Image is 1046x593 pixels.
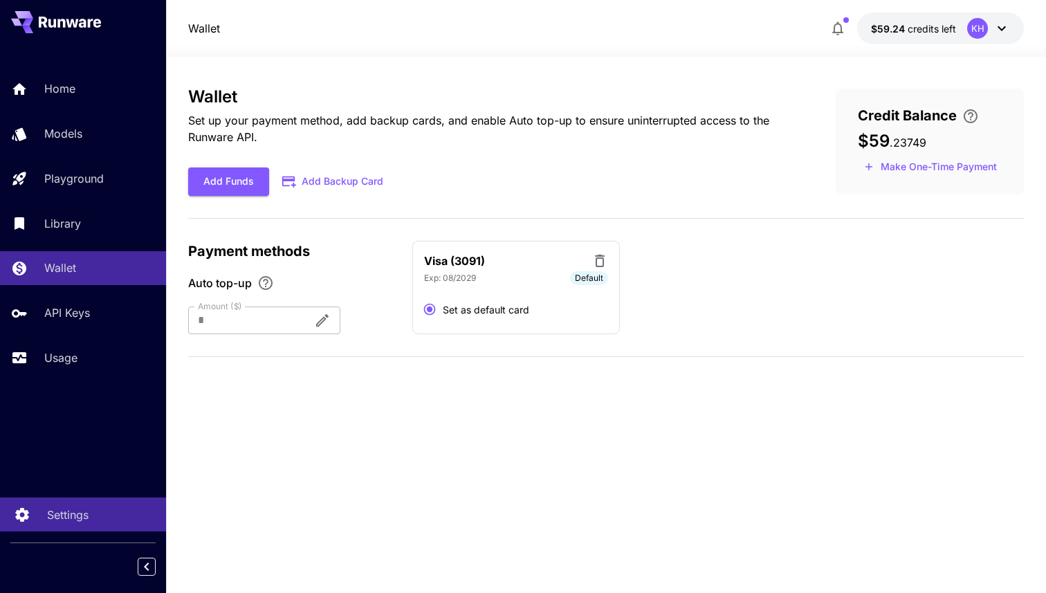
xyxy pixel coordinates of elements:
p: Visa (3091) [424,253,485,269]
p: Library [44,215,81,232]
span: . 23749 [890,136,926,149]
button: $59.23749KH [857,12,1024,44]
h3: Wallet [188,87,791,107]
div: KH [967,18,988,39]
span: credits left [908,23,956,35]
p: Models [44,125,82,142]
span: Auto top-up [188,275,252,291]
p: Set up your payment method, add backup cards, and enable Auto top-up to ensure uninterrupted acce... [188,112,791,145]
div: $59.23749 [871,21,956,36]
p: API Keys [44,304,90,321]
p: Playground [44,170,104,187]
p: Payment methods [188,241,396,262]
p: Settings [47,507,89,523]
button: Collapse sidebar [138,558,156,576]
button: Make a one-time, non-recurring payment [858,156,1003,178]
button: Enter your card details and choose an Auto top-up amount to avoid service interruptions. We'll au... [957,108,984,125]
span: $59.24 [871,23,908,35]
nav: breadcrumb [188,20,220,37]
button: Add Backup Card [269,168,398,195]
span: Default [570,272,608,284]
p: Wallet [44,259,76,276]
span: $59 [858,131,890,151]
button: Enable Auto top-up to ensure uninterrupted service. We'll automatically bill the chosen amount wh... [252,275,279,291]
span: Credit Balance [858,105,957,126]
p: Exp: 08/2029 [424,272,476,284]
span: Set as default card [443,302,529,317]
div: Collapse sidebar [148,554,166,579]
label: Amount ($) [198,300,242,312]
p: Home [44,80,75,97]
p: Usage [44,349,77,366]
a: Wallet [188,20,220,37]
button: Add Funds [188,167,269,196]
